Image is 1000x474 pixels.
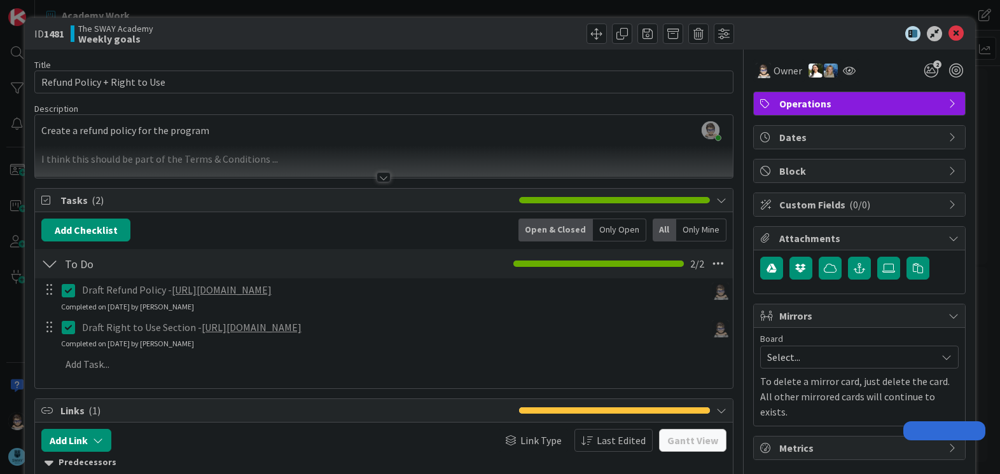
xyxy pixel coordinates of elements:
span: Board [760,334,783,343]
span: 2 / 2 [690,256,704,271]
span: ( 0/0 ) [849,198,870,211]
a: [URL][DOMAIN_NAME] [202,321,302,334]
img: MA [824,64,838,78]
input: Add Checklist... [60,252,347,275]
span: Last Edited [597,433,646,448]
span: Operations [779,96,942,111]
input: type card name here... [34,71,733,93]
div: All [653,219,676,241]
span: Tasks [60,193,512,208]
button: Add Link [41,429,111,452]
p: Draft Right to Use Section - [82,320,700,335]
img: TP [712,320,729,337]
span: Links [60,403,512,418]
span: Description [34,103,78,114]
button: Gantt View [659,429,726,452]
span: ID [34,26,64,41]
p: Draft Refund Policy - [82,283,700,297]
img: AK [809,64,823,78]
a: [URL][DOMAIN_NAME] [172,283,272,296]
p: To delete a mirror card, just delete the card. All other mirrored cards will continue to exists. [760,374,959,419]
span: Dates [779,130,942,145]
b: Weekly goals [78,34,153,44]
span: ( 2 ) [92,194,104,207]
span: The SWAY Academy [78,24,153,34]
span: Select... [767,348,930,366]
p: Create a refund policy for the program [41,123,726,138]
div: Predecessors [45,456,723,470]
div: Open & Closed [518,219,593,241]
span: Mirrors [779,308,942,323]
span: Link Type [520,433,562,448]
span: Custom Fields [779,197,942,212]
img: TP [712,283,729,300]
div: Only Open [593,219,646,241]
span: 2 [933,60,941,69]
div: Completed on [DATE] by [PERSON_NAME] [61,301,194,313]
span: ( 1 ) [88,404,101,417]
img: TP [756,63,771,78]
span: Metrics [779,440,942,456]
div: Completed on [DATE] by [PERSON_NAME] [61,338,194,349]
button: Add Checklist [41,219,130,241]
b: 1481 [44,27,64,40]
button: Last Edited [574,429,653,452]
span: Block [779,163,942,179]
img: GSQywPghEhdbY4OwXOWrjRcy4shk9sHH.png [702,121,719,139]
label: Title [34,59,51,71]
span: Attachments [779,231,942,246]
div: Only Mine [676,219,726,241]
span: Owner [774,63,802,78]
